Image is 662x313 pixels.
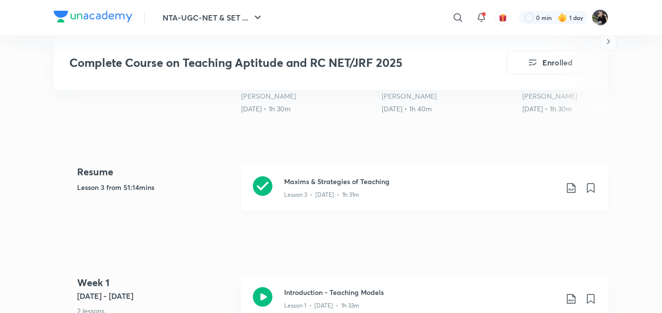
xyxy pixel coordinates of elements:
[495,10,511,25] button: avatar
[284,301,359,310] p: Lesson 1 • [DATE] • 1h 33m
[558,13,567,22] img: streak
[284,287,558,297] h3: Introduction - Teaching Models
[522,91,655,101] div: Niharika Bhagtani
[77,182,233,192] h5: Lesson 3 from 51:14mins
[241,91,374,101] div: Niharika Bhagtani
[382,91,515,101] div: Niharika Bhagtani
[77,290,233,302] h5: [DATE] - [DATE]
[77,275,233,290] h4: Week 1
[54,11,132,22] img: Company Logo
[507,51,593,74] button: Enrolled
[157,8,269,27] button: NTA-UGC-NET & SET ...
[241,165,608,223] a: Maxims & Strategies of TeachingLesson 3 • [DATE] • 1h 31m
[522,91,577,101] a: [PERSON_NAME]
[54,11,132,25] a: Company Logo
[241,104,374,114] div: 4th Jun • 1h 30m
[522,104,655,114] div: 3rd Jul • 1h 30m
[382,91,436,101] a: [PERSON_NAME]
[77,165,233,179] h4: Resume
[382,104,515,114] div: 18th Jun • 1h 40m
[241,91,296,101] a: [PERSON_NAME]
[284,190,359,199] p: Lesson 3 • [DATE] • 1h 31m
[284,176,558,187] h3: Maxims & Strategies of Teaching
[498,13,507,22] img: avatar
[69,56,452,70] h3: Complete Course on Teaching Aptitude and RC NET/JRF 2025
[592,9,608,26] img: prerna kapoor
